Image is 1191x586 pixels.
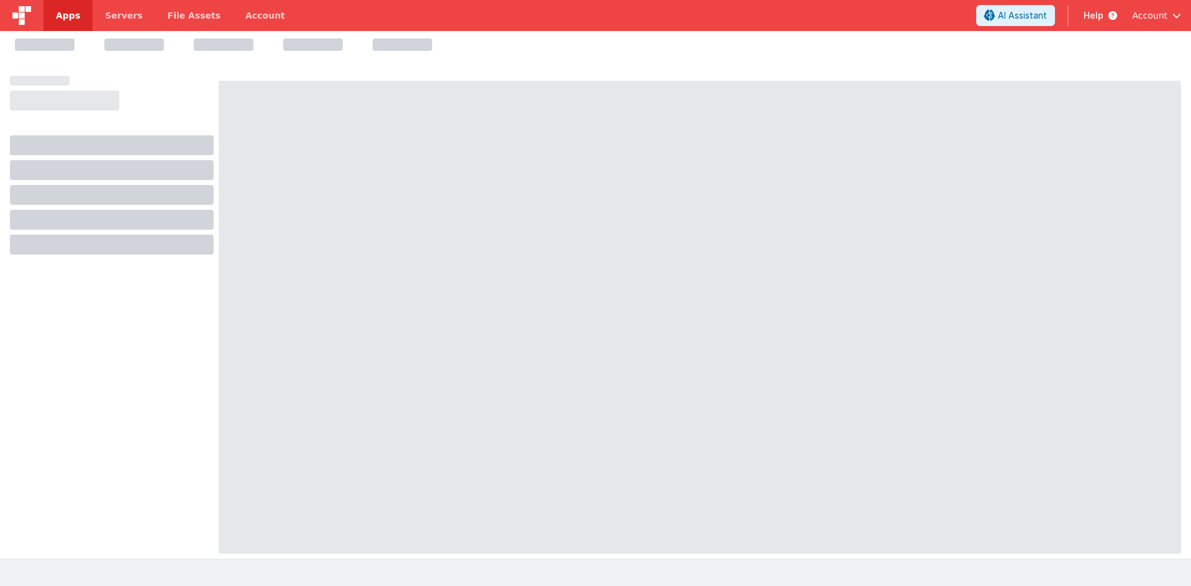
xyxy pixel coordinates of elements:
span: AI Assistant [998,9,1047,22]
span: Servers [105,9,142,22]
span: Apps [56,9,80,22]
span: Account [1132,9,1167,22]
button: Account [1132,9,1181,22]
span: Help [1084,9,1103,22]
button: AI Assistant [976,5,1055,26]
span: File Assets [168,9,221,22]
